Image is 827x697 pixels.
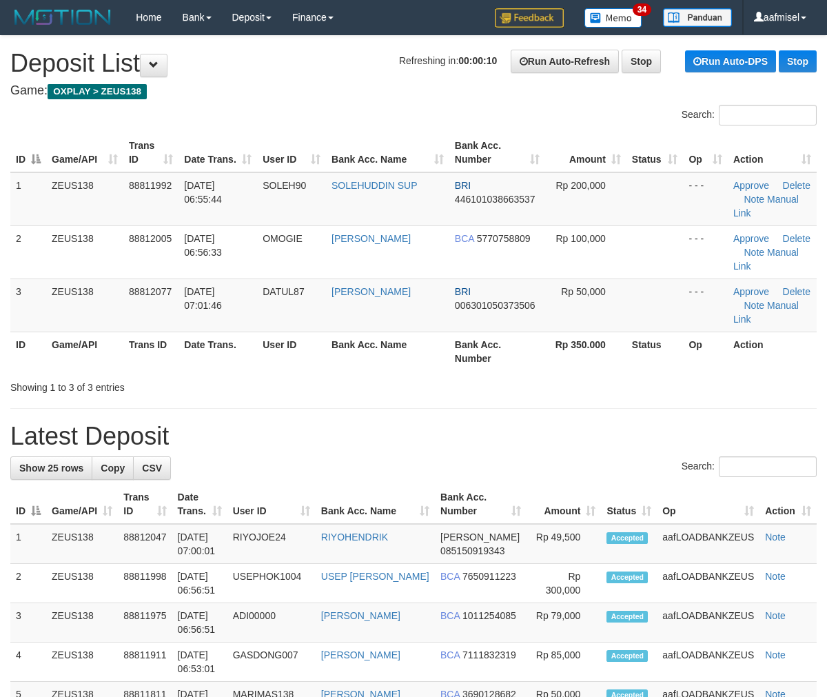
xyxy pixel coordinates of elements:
span: Copy [101,463,125,474]
td: ZEUS138 [46,172,123,226]
th: Rp 350.000 [545,332,626,371]
td: - - - [683,172,728,226]
a: Show 25 rows [10,456,92,480]
td: - - - [683,279,728,332]
th: Action [728,332,817,371]
td: ZEUS138 [46,643,118,682]
span: BRI [455,180,471,191]
a: Stop [779,50,817,72]
th: Bank Acc. Number: activate to sort column ascending [449,133,546,172]
a: Note [744,194,765,205]
a: Approve [733,286,769,297]
input: Search: [719,456,817,477]
a: USEP [PERSON_NAME] [321,571,429,582]
a: Manual Link [733,247,799,272]
img: panduan.png [663,8,732,27]
th: Bank Acc. Number [449,332,546,371]
th: Trans ID: activate to sort column ascending [123,133,178,172]
a: Run Auto-DPS [685,50,776,72]
a: Note [765,571,786,582]
td: ADI00000 [227,603,316,643]
span: 34 [633,3,651,16]
th: User ID: activate to sort column ascending [227,485,316,524]
a: Delete [783,286,810,297]
a: Note [744,247,765,258]
th: Amount: activate to sort column ascending [545,133,626,172]
span: Rp 100,000 [555,233,605,244]
th: Game/API [46,332,123,371]
th: Game/API: activate to sort column ascending [46,133,123,172]
label: Search: [682,105,817,125]
th: Bank Acc. Name: activate to sort column ascending [316,485,435,524]
a: SOLEHUDDIN SUP [331,180,417,191]
th: Date Trans.: activate to sort column ascending [172,485,227,524]
span: Copy 7111832319 to clipboard [462,649,516,660]
td: 1 [10,172,46,226]
th: ID: activate to sort column descending [10,133,46,172]
th: ID [10,332,46,371]
th: Op [683,332,728,371]
th: User ID [257,332,326,371]
a: Stop [622,50,661,73]
td: 88811975 [118,603,172,643]
span: BCA [440,571,460,582]
a: Note [744,300,765,311]
td: RIYOJOE24 [227,524,316,564]
td: ZEUS138 [46,279,123,332]
a: Manual Link [733,194,799,219]
th: Status: activate to sort column ascending [626,133,684,172]
td: - - - [683,225,728,279]
td: 1 [10,524,46,564]
td: USEPHOK1004 [227,564,316,603]
th: Amount: activate to sort column ascending [527,485,601,524]
img: MOTION_logo.png [10,7,115,28]
span: BRI [455,286,471,297]
span: [DATE] 06:55:44 [184,180,222,205]
td: 3 [10,603,46,643]
td: ZEUS138 [46,524,118,564]
span: OMOGIE [263,233,303,244]
a: Delete [783,233,810,244]
td: Rp 300,000 [527,564,601,603]
img: Feedback.jpg [495,8,564,28]
span: Copy 7650911223 to clipboard [462,571,516,582]
span: Copy 085150919343 to clipboard [440,545,504,556]
input: Search: [719,105,817,125]
th: Bank Acc. Name [326,332,449,371]
span: CSV [142,463,162,474]
span: BCA [440,610,460,621]
td: 88812047 [118,524,172,564]
a: [PERSON_NAME] [321,649,400,660]
span: OXPLAY > ZEUS138 [48,84,147,99]
td: 88811911 [118,643,172,682]
a: [PERSON_NAME] [321,610,400,621]
a: [PERSON_NAME] [331,233,411,244]
a: [PERSON_NAME] [331,286,411,297]
td: aafLOADBANKZEUS [657,603,759,643]
span: Show 25 rows [19,463,83,474]
th: Date Trans.: activate to sort column ascending [178,133,257,172]
td: ZEUS138 [46,225,123,279]
span: DATUL87 [263,286,304,297]
th: Trans ID [123,332,178,371]
span: Accepted [606,611,648,623]
th: Bank Acc. Number: activate to sort column ascending [435,485,527,524]
h1: Deposit List [10,50,817,77]
span: Accepted [606,532,648,544]
span: Accepted [606,650,648,662]
span: BCA [440,649,460,660]
a: Note [765,649,786,660]
td: [DATE] 06:56:51 [172,564,227,603]
td: aafLOADBANKZEUS [657,643,759,682]
span: 88812077 [129,286,172,297]
span: Rp 200,000 [555,180,605,191]
span: [DATE] 07:01:46 [184,286,222,311]
span: [DATE] 06:56:33 [184,233,222,258]
span: Copy 446101038663537 to clipboard [455,194,535,205]
th: Status: activate to sort column ascending [601,485,657,524]
span: SOLEH90 [263,180,306,191]
td: Rp 85,000 [527,643,601,682]
a: CSV [133,456,171,480]
td: ZEUS138 [46,564,118,603]
img: Button%20Memo.svg [584,8,642,28]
